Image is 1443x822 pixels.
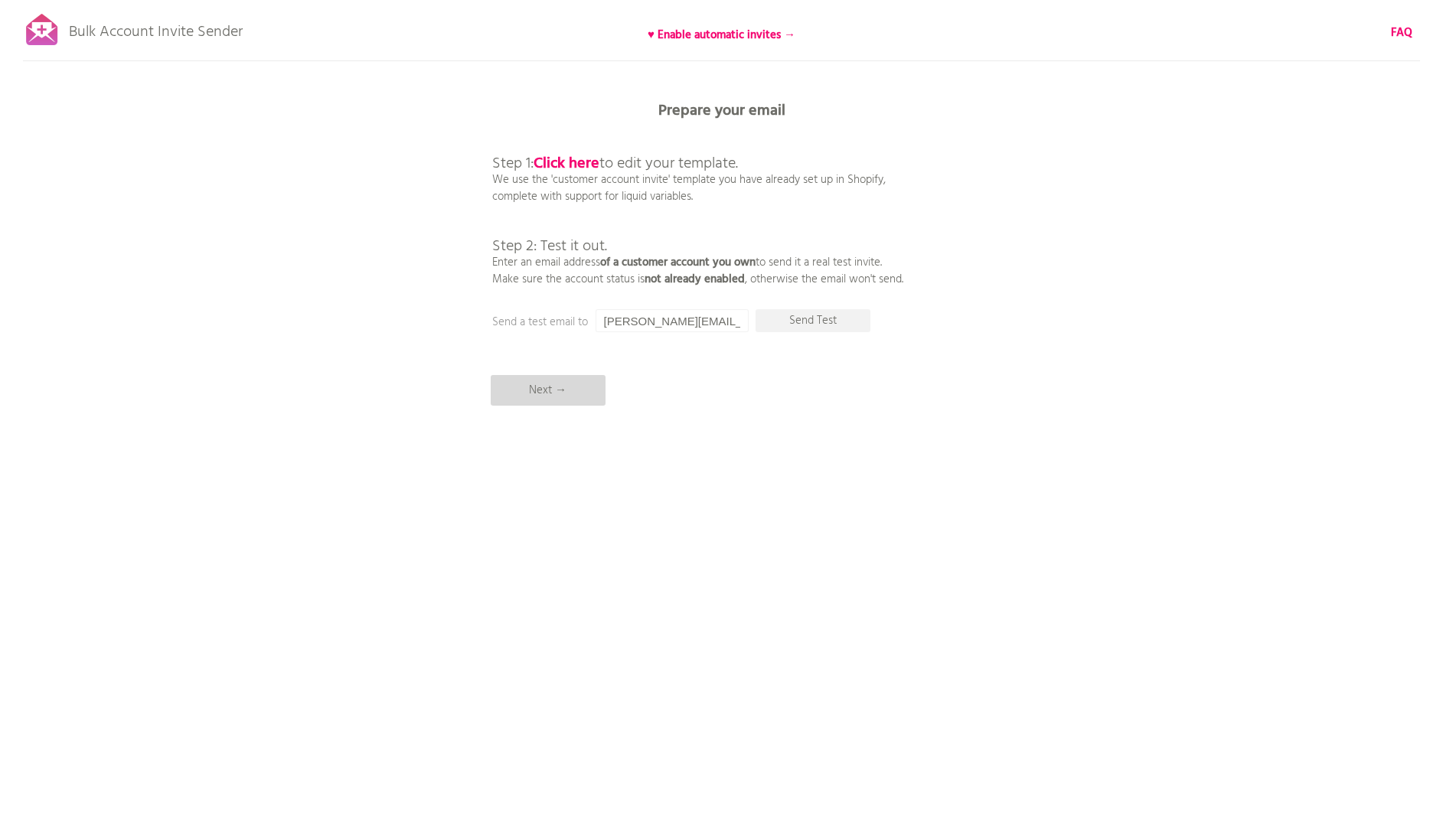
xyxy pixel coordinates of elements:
[492,314,798,331] p: Send a test email to
[491,375,606,406] p: Next →
[534,152,599,176] a: Click here
[600,253,756,272] b: of a customer account you own
[645,270,745,289] b: not already enabled
[1391,24,1412,42] b: FAQ
[492,152,738,176] span: Step 1: to edit your template.
[648,26,795,44] b: ♥ Enable automatic invites →
[492,122,903,288] p: We use the 'customer account invite' template you have already set up in Shopify, complete with s...
[658,99,785,123] b: Prepare your email
[756,309,870,332] p: Send Test
[1391,24,1412,41] a: FAQ
[492,234,607,259] span: Step 2: Test it out.
[69,9,243,47] p: Bulk Account Invite Sender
